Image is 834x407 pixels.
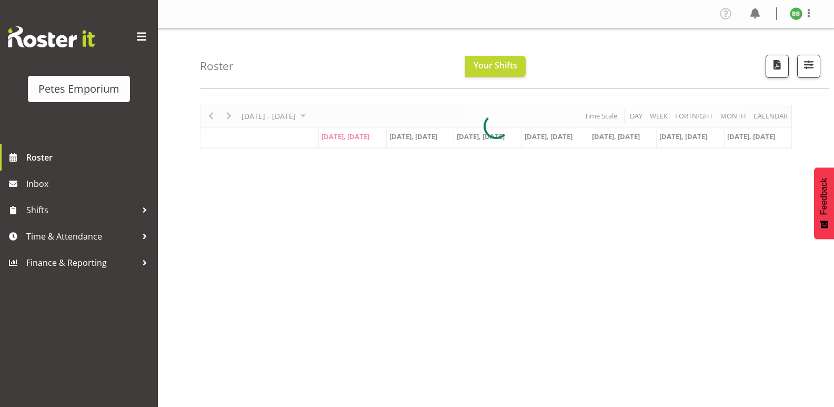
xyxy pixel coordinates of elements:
[797,55,820,78] button: Filter Shifts
[465,56,526,77] button: Your Shifts
[200,60,234,72] h4: Roster
[814,167,834,239] button: Feedback - Show survey
[474,59,517,71] span: Your Shifts
[819,178,829,215] span: Feedback
[26,229,137,244] span: Time & Attendance
[26,150,153,165] span: Roster
[790,7,802,20] img: beena-bist9974.jpg
[8,26,95,47] img: Rosterit website logo
[26,176,153,192] span: Inbox
[26,255,137,271] span: Finance & Reporting
[766,55,789,78] button: Download a PDF of the roster according to the set date range.
[26,202,137,218] span: Shifts
[38,81,119,97] div: Petes Emporium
